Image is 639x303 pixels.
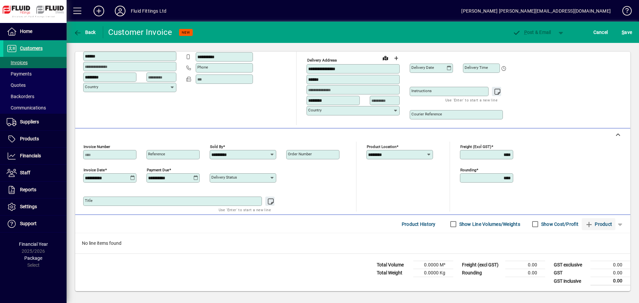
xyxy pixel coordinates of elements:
[402,219,436,229] span: Product History
[459,269,505,277] td: Rounding
[182,30,190,35] span: NEW
[67,26,103,38] app-page-header-button: Back
[3,131,67,147] a: Products
[88,5,109,17] button: Add
[3,114,67,130] a: Suppliers
[413,269,453,277] td: 0.0000 Kg
[399,218,438,230] button: Product History
[148,152,165,156] mat-label: Reference
[391,53,401,64] button: Choose address
[20,187,36,192] span: Reports
[7,71,32,76] span: Payments
[20,46,43,51] span: Customers
[7,105,46,110] span: Communications
[20,221,37,226] span: Support
[109,5,131,17] button: Profile
[3,91,67,102] a: Backorders
[72,26,98,38] button: Back
[19,241,48,247] span: Financial Year
[308,108,321,112] mat-label: Country
[147,168,169,172] mat-label: Payment due
[7,82,26,88] span: Quotes
[411,65,434,70] mat-label: Delivery date
[211,175,237,180] mat-label: Delivery status
[20,136,39,141] span: Products
[622,30,624,35] span: S
[524,30,527,35] span: P
[288,152,312,156] mat-label: Order number
[411,88,432,93] mat-label: Instructions
[411,112,442,116] mat-label: Courier Reference
[590,269,630,277] td: 0.00
[505,269,545,277] td: 0.00
[505,261,545,269] td: 0.00
[3,23,67,40] a: Home
[459,261,505,269] td: Freight (excl GST)
[20,204,37,209] span: Settings
[550,261,590,269] td: GST exclusive
[590,261,630,269] td: 0.00
[465,65,488,70] mat-label: Delivery time
[460,168,476,172] mat-label: Rounding
[7,60,28,65] span: Invoices
[380,53,391,63] a: View on map
[540,221,578,227] label: Show Cost/Profit
[458,221,520,227] label: Show Line Volumes/Weights
[509,26,554,38] button: Post & Email
[20,119,39,124] span: Suppliers
[3,148,67,164] a: Financials
[85,198,93,203] mat-label: Title
[7,94,34,99] span: Backorders
[413,261,453,269] td: 0.0000 M³
[373,269,413,277] td: Total Weight
[620,26,634,38] button: Save
[460,144,491,149] mat-label: Freight (excl GST)
[3,57,67,68] a: Invoices
[550,269,590,277] td: GST
[131,6,166,16] div: Fluid Fittings Ltd
[590,277,630,285] td: 0.00
[74,30,96,35] span: Back
[622,27,632,38] span: ave
[585,219,612,229] span: Product
[3,199,67,215] a: Settings
[85,84,98,89] mat-label: Country
[84,144,110,149] mat-label: Invoice number
[582,218,615,230] button: Product
[461,6,611,16] div: [PERSON_NAME] [PERSON_NAME][EMAIL_ADDRESS][DOMAIN_NAME]
[617,1,631,23] a: Knowledge Base
[373,261,413,269] td: Total Volume
[84,168,105,172] mat-label: Invoice date
[513,30,551,35] span: ost & Email
[593,27,608,38] span: Cancel
[3,216,67,232] a: Support
[3,165,67,181] a: Staff
[75,233,630,253] div: No line items found
[197,65,208,70] mat-label: Phone
[3,79,67,91] a: Quotes
[367,144,396,149] mat-label: Product location
[3,182,67,198] a: Reports
[108,27,172,38] div: Customer Invoice
[445,96,498,104] mat-hint: Use 'Enter' to start a new line
[219,206,271,214] mat-hint: Use 'Enter' to start a new line
[20,29,32,34] span: Home
[210,144,223,149] mat-label: Sold by
[3,102,67,113] a: Communications
[3,68,67,79] a: Payments
[24,255,42,261] span: Package
[20,153,41,158] span: Financials
[592,26,610,38] button: Cancel
[20,170,30,175] span: Staff
[550,277,590,285] td: GST inclusive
